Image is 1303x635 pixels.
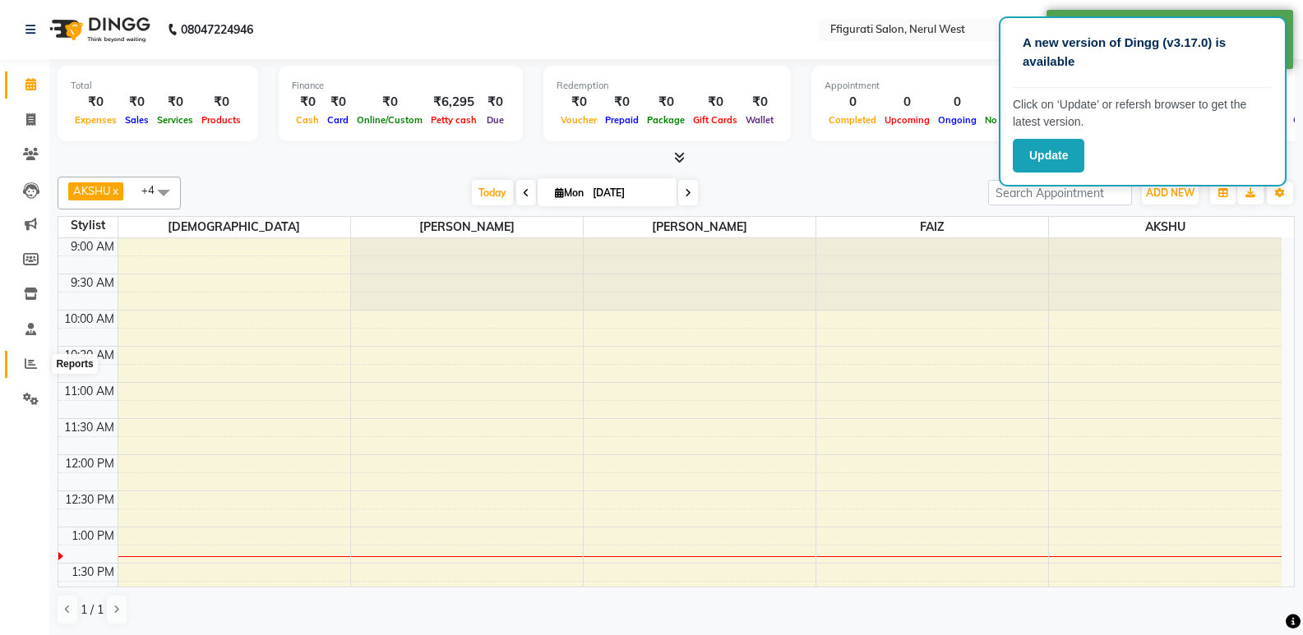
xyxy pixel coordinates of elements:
[1146,186,1194,199] span: ADD NEW
[981,93,1028,112] div: 0
[121,93,153,112] div: ₹0
[601,93,643,112] div: ₹0
[292,114,323,126] span: Cash
[551,186,588,199] span: Mon
[71,79,245,93] div: Total
[689,93,742,112] div: ₹0
[68,564,118,581] div: 1:30 PM
[1049,217,1282,237] span: AKSHU
[588,181,670,205] input: 2025-09-01
[61,419,118,436] div: 11:30 AM
[71,114,121,126] span: Expenses
[880,93,934,112] div: 0
[58,217,118,234] div: Stylist
[643,93,689,112] div: ₹0
[121,114,153,126] span: Sales
[42,7,155,53] img: logo
[742,114,778,126] span: Wallet
[643,114,689,126] span: Package
[153,114,197,126] span: Services
[1013,139,1084,173] button: Update
[689,114,742,126] span: Gift Cards
[71,93,121,112] div: ₹0
[427,114,481,126] span: Petty cash
[483,114,508,126] span: Due
[111,184,118,197] a: x
[141,183,167,196] span: +4
[557,79,778,93] div: Redemption
[181,7,253,53] b: 08047224946
[981,114,1028,126] span: No show
[1013,96,1273,131] p: Click on ‘Update’ or refersh browser to get the latest version.
[481,93,510,112] div: ₹0
[988,180,1132,205] input: Search Appointment
[62,491,118,508] div: 12:30 PM
[353,114,427,126] span: Online/Custom
[153,93,197,112] div: ₹0
[61,383,118,400] div: 11:00 AM
[292,93,323,112] div: ₹0
[68,527,118,545] div: 1:00 PM
[67,274,118,292] div: 9:30 AM
[472,180,513,205] span: Today
[73,184,111,197] span: AKSHU
[81,601,104,619] span: 1 / 1
[816,217,1048,237] span: FAIZ
[52,354,97,374] div: Reports
[197,93,245,112] div: ₹0
[584,217,816,237] span: [PERSON_NAME]
[934,114,981,126] span: Ongoing
[427,93,481,112] div: ₹6,295
[934,93,981,112] div: 0
[323,93,353,112] div: ₹0
[323,114,353,126] span: Card
[1142,182,1199,205] button: ADD NEW
[880,114,934,126] span: Upcoming
[62,455,118,472] div: 12:00 PM
[292,79,510,93] div: Finance
[825,79,1028,93] div: Appointment
[61,347,118,364] div: 10:30 AM
[825,93,880,112] div: 0
[557,114,601,126] span: Voucher
[601,114,643,126] span: Prepaid
[351,217,583,237] span: [PERSON_NAME]
[61,311,118,328] div: 10:00 AM
[67,238,118,255] div: 9:00 AM
[742,93,778,112] div: ₹0
[1023,34,1263,71] p: A new version of Dingg (v3.17.0) is available
[118,217,350,237] span: [DEMOGRAPHIC_DATA]
[197,114,245,126] span: Products
[353,93,427,112] div: ₹0
[557,93,601,112] div: ₹0
[825,114,880,126] span: Completed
